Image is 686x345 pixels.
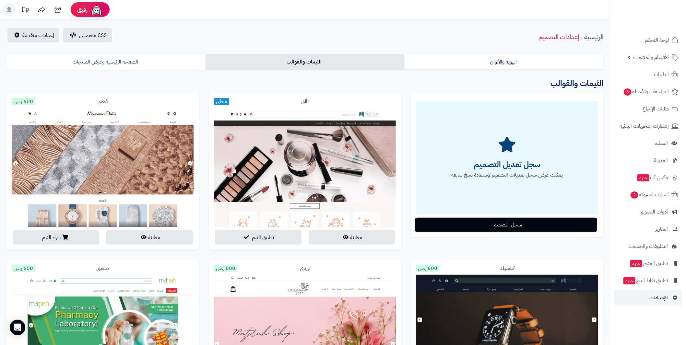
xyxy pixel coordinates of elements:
[614,135,682,151] a: العملاء
[77,6,88,14] span: رفيق
[623,88,632,96] span: 6
[7,28,59,42] a: إعدادات متقدمة
[614,238,682,254] a: التطبيقات والخدمات
[206,54,405,70] a: الثيمات والقوالب
[12,265,35,272] span: 600 ر.س
[13,230,99,245] button: شراء الثيم
[637,173,668,182] span: وآتس آب
[614,118,682,134] a: إشعارات التحويلات البنكية
[630,191,638,199] span: 2
[654,70,669,79] span: الطلبات
[22,31,54,39] span: إعدادات متقدمة
[79,31,107,39] span: CSS مخصص
[614,221,682,237] a: التقارير
[623,87,669,96] span: المراجعات والأسئلة
[416,101,598,214] div: يمكنك عرض سجل تعديلات التصميم لإستعادة نسخ سابقة
[90,3,103,16] img: ai-face.png
[252,234,274,241] span: تطبيق الثيم
[614,101,682,117] a: طلبات الإرجاع
[630,260,642,267] span: جديد
[214,98,396,105] div: تألق
[633,53,669,62] span: الأقسام والمنتجات
[584,32,603,42] a: الرئيسية
[614,84,682,99] a: المراجعات والأسئلة6
[214,265,396,272] div: وردي
[643,104,669,113] span: طلبات الإرجاع
[623,277,635,284] span: جديد
[415,218,597,232] button: سجل التصميم
[6,77,603,90] h3: الثيمات والقوالب
[642,13,680,27] img: logo-2.png
[655,139,668,148] span: العملاء
[630,190,669,199] span: السلات المتروكة
[106,230,193,245] button: معاينة
[6,54,206,70] a: الصفحة الرئيسية وعرض المنتجات
[614,153,682,168] a: المدونة
[12,98,35,105] span: 600 ر.س
[623,276,668,285] span: تطبيق نقاط البيع
[656,224,668,234] span: التقارير
[645,36,669,45] span: لوحة التحكم
[614,204,682,220] a: أدوات التسويق
[10,320,25,335] div: Open Intercom Messenger
[614,170,682,185] a: وآتس آبجديد
[416,265,439,272] span: 600 ر.س
[649,293,668,302] span: الإعدادات
[416,158,598,171] h2: سجل تعديل التصميم
[620,121,669,131] span: إشعارات التحويلات البنكية
[309,230,395,245] button: معاينة
[637,174,649,181] span: جديد
[614,256,682,271] a: تطبيق المتجرجديد
[614,273,682,288] a: تطبيق نقاط البيعجديد
[12,98,194,105] div: ذهبي
[12,265,194,272] div: صحتي
[628,242,668,251] span: التطبيقات والخدمات
[630,259,668,268] span: تطبيق المتجر
[640,207,668,216] span: أدوات التسويق
[214,98,229,105] span: مجاني
[538,32,579,42] a: إعدادات التصميم
[215,230,302,245] button: تطبيق الثيم
[654,156,668,165] span: المدونة
[404,54,603,70] a: الهوية والألوان
[63,28,112,42] button: CSS مخصص
[416,265,598,272] div: كلاسيك
[17,3,33,18] a: تحديثات المنصة
[214,265,237,272] span: 600 ر.س
[614,67,682,82] a: الطلبات
[614,187,682,202] a: السلات المتروكة2
[614,290,682,305] a: الإعدادات
[614,32,682,48] a: لوحة التحكم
